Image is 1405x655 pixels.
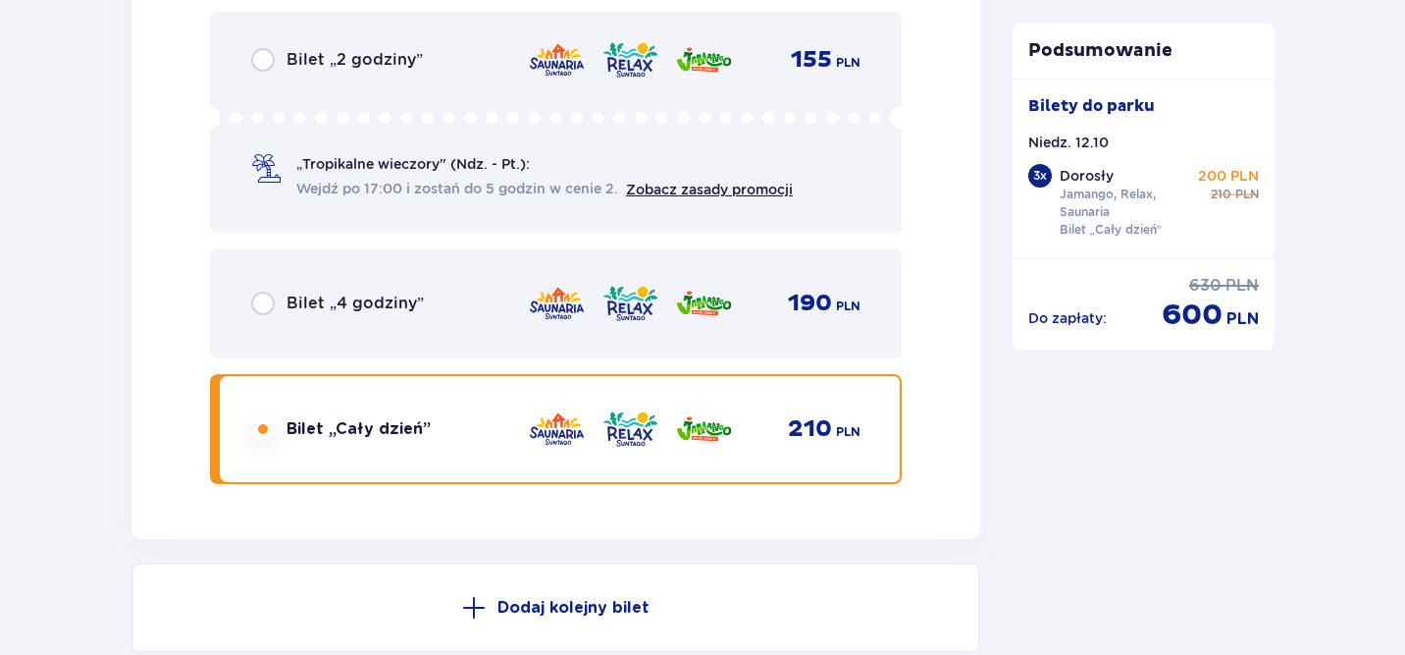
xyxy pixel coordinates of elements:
img: Saunaria [528,283,586,324]
span: 190 [788,289,832,318]
img: Relax [601,409,659,450]
span: PLN [1235,186,1259,203]
img: Saunaria [528,409,586,450]
img: Relax [601,283,659,324]
span: Bilet „4 godziny” [286,293,424,314]
span: Bilet „2 godziny” [286,49,423,71]
span: PLN [836,54,860,72]
span: 630 [1189,275,1222,297]
span: 210 [1211,186,1231,203]
button: Dodaj kolejny bilet [131,563,980,653]
p: Do zapłaty : [1028,308,1107,328]
span: Bilet „Cały dzień” [286,418,431,440]
span: „Tropikalne wieczory" (Ndz. - Pt.): [296,154,530,174]
img: Jamango [675,409,733,450]
a: Zobacz zasady promocji [626,182,793,197]
span: PLN [836,423,860,441]
p: Niedz. 12.10 [1028,133,1109,152]
span: 600 [1162,297,1223,334]
p: Jamango, Relax, Saunaria [1060,186,1195,221]
img: Saunaria [528,39,586,81]
span: Wejdź po 17:00 i zostań do 5 godzin w cenie 2. [296,179,618,198]
img: Jamango [675,39,733,81]
img: Jamango [675,283,733,324]
p: 200 PLN [1198,166,1259,186]
div: 3 x [1028,164,1052,188]
span: PLN [1226,308,1259,330]
span: PLN [1225,275,1259,297]
p: Bilet „Cały dzień” [1060,221,1163,239]
span: 155 [791,45,832,75]
img: Relax [601,39,659,81]
span: 210 [788,414,832,444]
p: Podsumowanie [1013,39,1275,63]
p: Dorosły [1060,166,1114,186]
p: Dodaj kolejny bilet [497,597,650,619]
p: Bilety do parku [1028,95,1155,117]
span: PLN [836,298,860,315]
